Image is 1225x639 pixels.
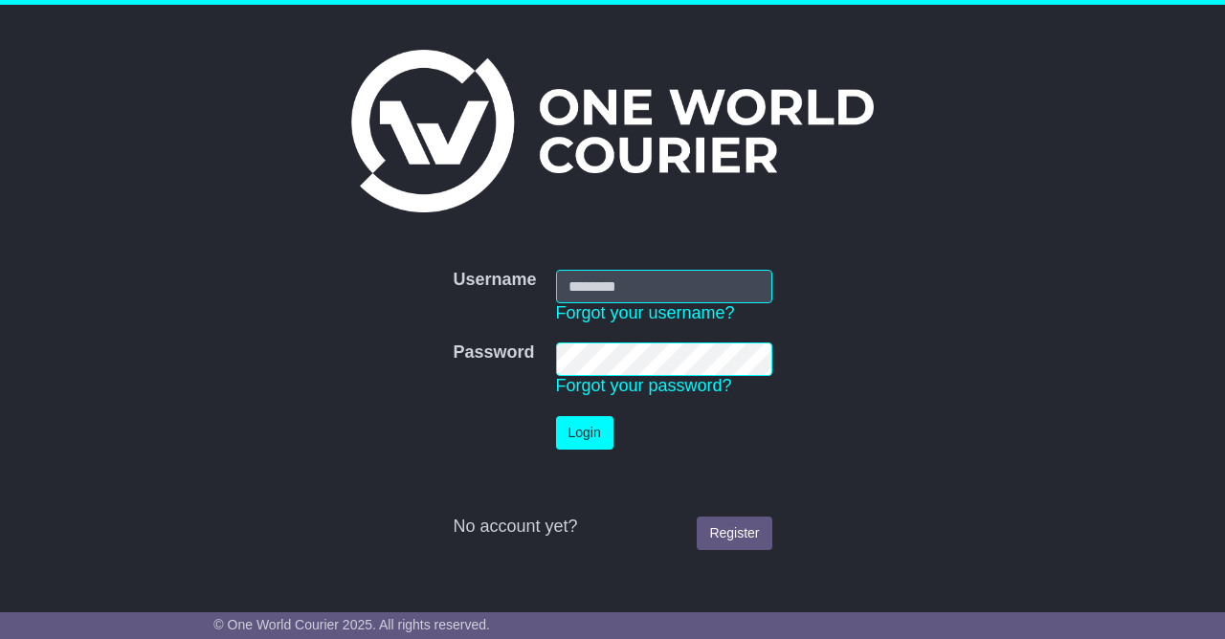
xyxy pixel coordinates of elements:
[453,342,534,364] label: Password
[351,50,874,212] img: One World
[556,416,613,450] button: Login
[453,270,536,291] label: Username
[556,376,732,395] a: Forgot your password?
[697,517,771,550] a: Register
[453,517,771,538] div: No account yet?
[556,303,735,322] a: Forgot your username?
[213,617,490,632] span: © One World Courier 2025. All rights reserved.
